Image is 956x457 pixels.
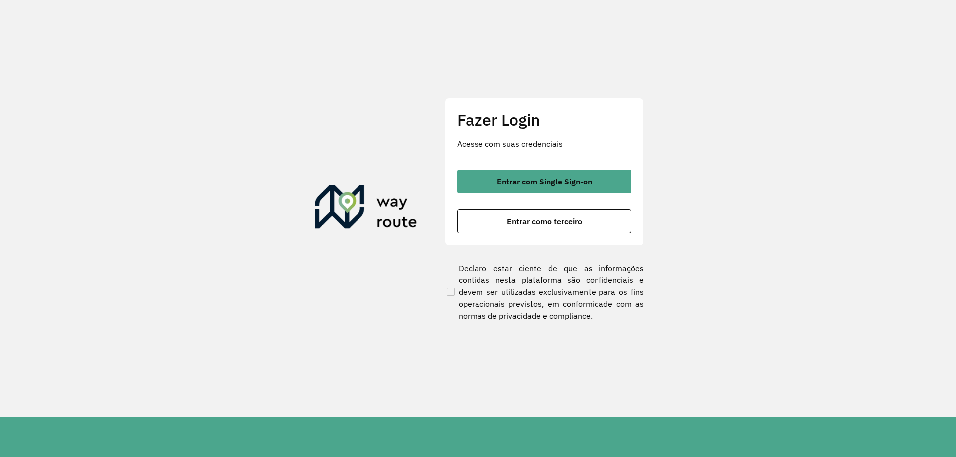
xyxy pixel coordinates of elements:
p: Acesse com suas credenciais [457,138,631,150]
span: Entrar como terceiro [507,217,582,225]
button: button [457,209,631,233]
img: Roteirizador AmbevTech [315,185,417,233]
h2: Fazer Login [457,110,631,129]
label: Declaro estar ciente de que as informações contidas nesta plataforma são confidenciais e devem se... [445,262,644,322]
span: Entrar com Single Sign-on [497,178,592,185]
button: button [457,170,631,193]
